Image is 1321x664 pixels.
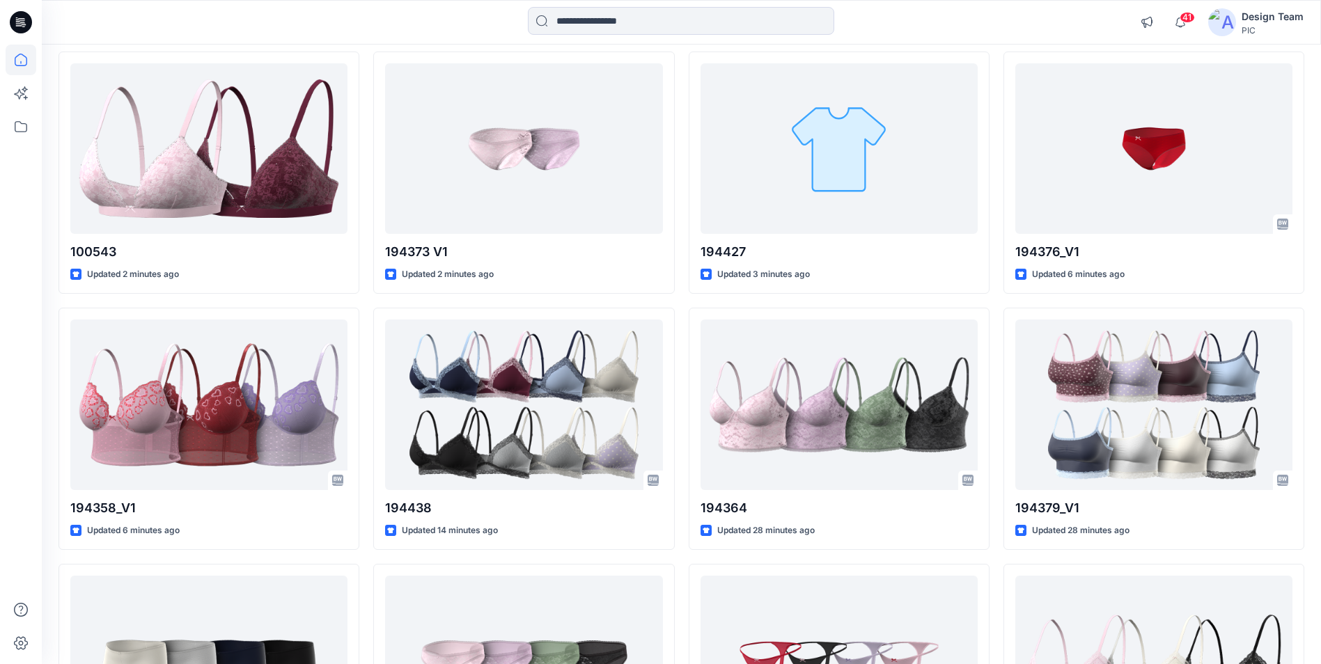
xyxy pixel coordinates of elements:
a: 194364 [701,319,978,490]
p: 194438 [385,498,662,518]
a: 194373 V1 [385,63,662,234]
p: 194364 [701,498,978,518]
p: 194358_V1 [70,498,347,518]
a: 194379_V1 [1015,319,1292,490]
p: Updated 14 minutes ago [402,523,498,538]
p: 194373 V1 [385,242,662,262]
p: 194427 [701,242,978,262]
a: 194376_V1 [1015,63,1292,234]
p: 100543 [70,242,347,262]
p: Updated 2 minutes ago [402,267,494,282]
div: PIC [1242,25,1304,35]
a: 194358_V1 [70,319,347,490]
p: 194379_V1 [1015,498,1292,518]
p: Updated 6 minutes ago [87,523,180,538]
div: Design Team [1242,8,1304,25]
p: Updated 6 minutes ago [1032,267,1125,282]
p: 194376_V1 [1015,242,1292,262]
img: avatar [1208,8,1236,36]
p: Updated 2 minutes ago [87,267,179,282]
a: 194427 [701,63,978,234]
span: 41 [1180,12,1195,23]
a: 194438 [385,319,662,490]
p: Updated 3 minutes ago [717,267,810,282]
p: Updated 28 minutes ago [1032,523,1130,538]
a: 100543 [70,63,347,234]
p: Updated 28 minutes ago [717,523,815,538]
